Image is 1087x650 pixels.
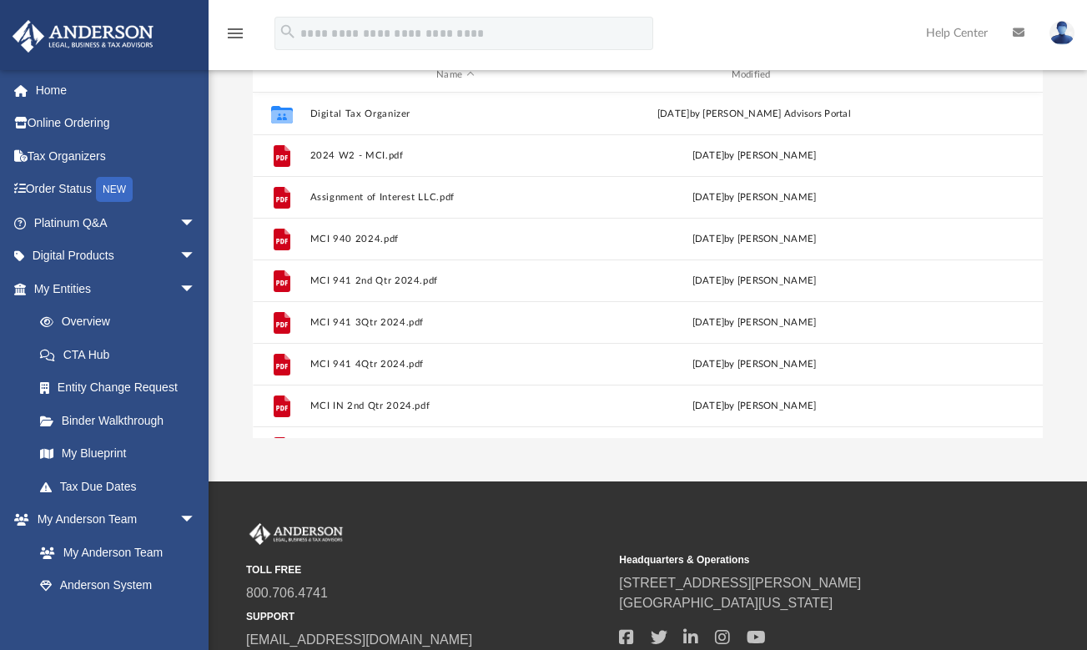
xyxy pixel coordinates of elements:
a: My Anderson Teamarrow_drop_down [12,503,213,537]
a: Tax Organizers [12,139,221,173]
div: grid [253,93,1044,439]
i: search [279,23,297,41]
button: MCI 941 4Qtr 2024.pdf [309,359,601,370]
img: User Pic [1049,21,1074,45]
span: [DATE] [692,359,724,368]
div: id [907,68,1024,83]
button: MCI 941 2nd Qtr 2024.pdf [309,275,601,286]
a: Online Ordering [12,107,221,140]
a: menu [225,32,245,43]
a: My Blueprint [23,437,213,471]
small: Headquarters & Operations [619,552,980,567]
a: Entity Change Request [23,371,221,405]
a: Anderson System [23,569,213,602]
a: Home [12,73,221,107]
img: Anderson Advisors Platinum Portal [8,20,159,53]
a: [GEOGRAPHIC_DATA][US_STATE] [619,596,833,610]
span: [DATE] [692,275,724,285]
a: My Entitiesarrow_drop_down [12,272,221,305]
a: Tax Due Dates [23,470,221,503]
span: [DATE] [692,401,724,410]
div: by [PERSON_NAME] [608,315,899,330]
a: Platinum Q&Aarrow_drop_down [12,206,221,239]
small: TOLL FREE [246,562,607,577]
div: by [PERSON_NAME] [608,273,899,288]
div: Name [309,68,601,83]
a: Order StatusNEW [12,173,221,207]
a: Overview [23,305,221,339]
span: [DATE] [692,150,724,159]
span: arrow_drop_down [179,239,213,274]
small: SUPPORT [246,609,607,624]
span: [DATE] [692,192,724,201]
div: by [PERSON_NAME] [608,398,899,413]
a: Digital Productsarrow_drop_down [12,239,221,273]
img: Anderson Advisors Platinum Portal [246,523,346,545]
span: arrow_drop_down [179,206,213,240]
div: by [PERSON_NAME] [608,189,899,204]
button: MCI IN 2nd Qtr 2024.pdf [309,401,601,411]
button: Assignment of Interest LLC.pdf [309,192,601,203]
div: Modified [608,68,900,83]
a: CTA Hub [23,338,221,371]
a: [EMAIL_ADDRESS][DOMAIN_NAME] [246,632,472,647]
div: NEW [96,177,133,202]
button: MCI 940 2024.pdf [309,234,601,244]
a: Binder Walkthrough [23,404,221,437]
button: Digital Tax Organizer [309,108,601,119]
a: My Anderson Team [23,536,204,569]
a: [STREET_ADDRESS][PERSON_NAME] [619,576,861,590]
a: 800.706.4741 [246,586,328,600]
span: arrow_drop_down [179,272,213,306]
i: menu [225,23,245,43]
div: id [259,68,301,83]
div: by [PERSON_NAME] [608,148,899,163]
div: by [PERSON_NAME] [608,356,899,371]
div: [DATE] by [PERSON_NAME] Advisors Portal [608,106,899,121]
div: by [PERSON_NAME] [608,231,899,246]
span: arrow_drop_down [179,503,213,537]
button: 2024 W2 - MCI.pdf [309,150,601,161]
button: MCI 941 3Qtr 2024.pdf [309,317,601,328]
span: [DATE] [692,317,724,326]
span: [DATE] [692,234,724,243]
